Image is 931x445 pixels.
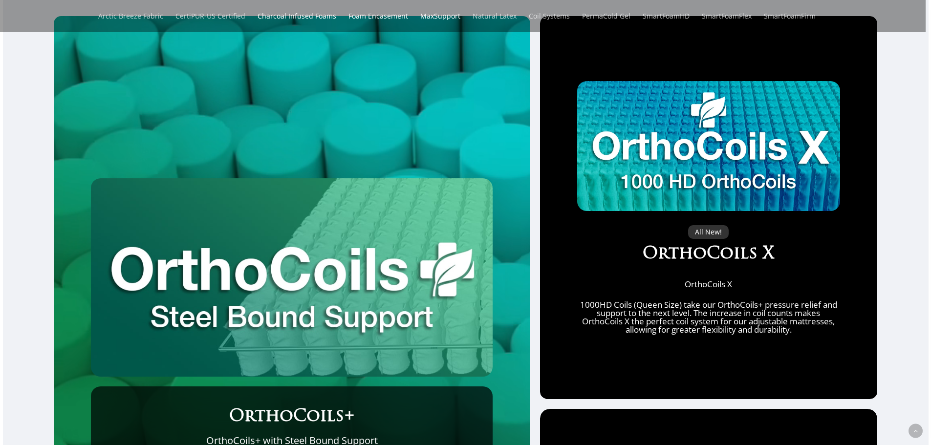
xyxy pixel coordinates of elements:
h3: OrthoCoils X [577,244,840,266]
a: Back to top [909,424,923,438]
div: All New! [688,225,729,239]
p: OrthoCoils X [577,280,840,301]
p: 1000HD Coils (Queen Size) take our OrthoCoils+ pressure relief and support to the next level. The... [577,300,840,334]
h3: OrthoCoils+ [111,406,473,428]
